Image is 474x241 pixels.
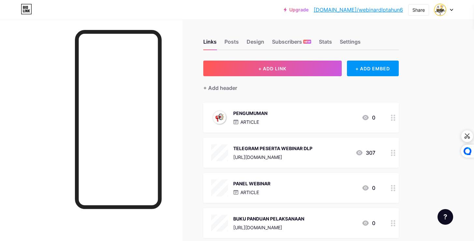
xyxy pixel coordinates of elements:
div: Share [412,7,425,13]
span: + ADD LINK [258,66,286,71]
img: NUR E'ZZATI BINTI NORIZAN KPM-Guru [434,4,446,16]
div: [URL][DOMAIN_NAME] [233,154,312,161]
div: 0 [362,219,375,227]
span: NEW [304,40,310,44]
div: 307 [355,149,375,157]
div: TELEGRAM PESERTA WEBINAR DLP [233,145,312,152]
p: ARTICLE [240,189,259,196]
div: [URL][DOMAIN_NAME] [233,224,304,231]
div: PENGUMUMAN [233,110,267,117]
div: Settings [340,38,361,50]
div: 0 [362,184,375,192]
a: [DOMAIN_NAME]/webinardlptahun6 [314,6,403,14]
div: Design [247,38,264,50]
button: + ADD LINK [203,61,342,76]
div: + ADD EMBED [347,61,399,76]
div: 0 [362,114,375,121]
img: PENGUMUMAN [211,109,228,126]
div: Posts [224,38,239,50]
p: ARTICLE [240,119,259,125]
a: Upgrade [284,7,309,12]
div: Subscribers [272,38,311,50]
div: Stats [319,38,332,50]
div: Links [203,38,217,50]
div: PANEL WEBINAR [233,180,270,187]
div: + Add header [203,84,237,92]
div: BUKU PANDUAN PELAKSANAAN [233,215,304,222]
